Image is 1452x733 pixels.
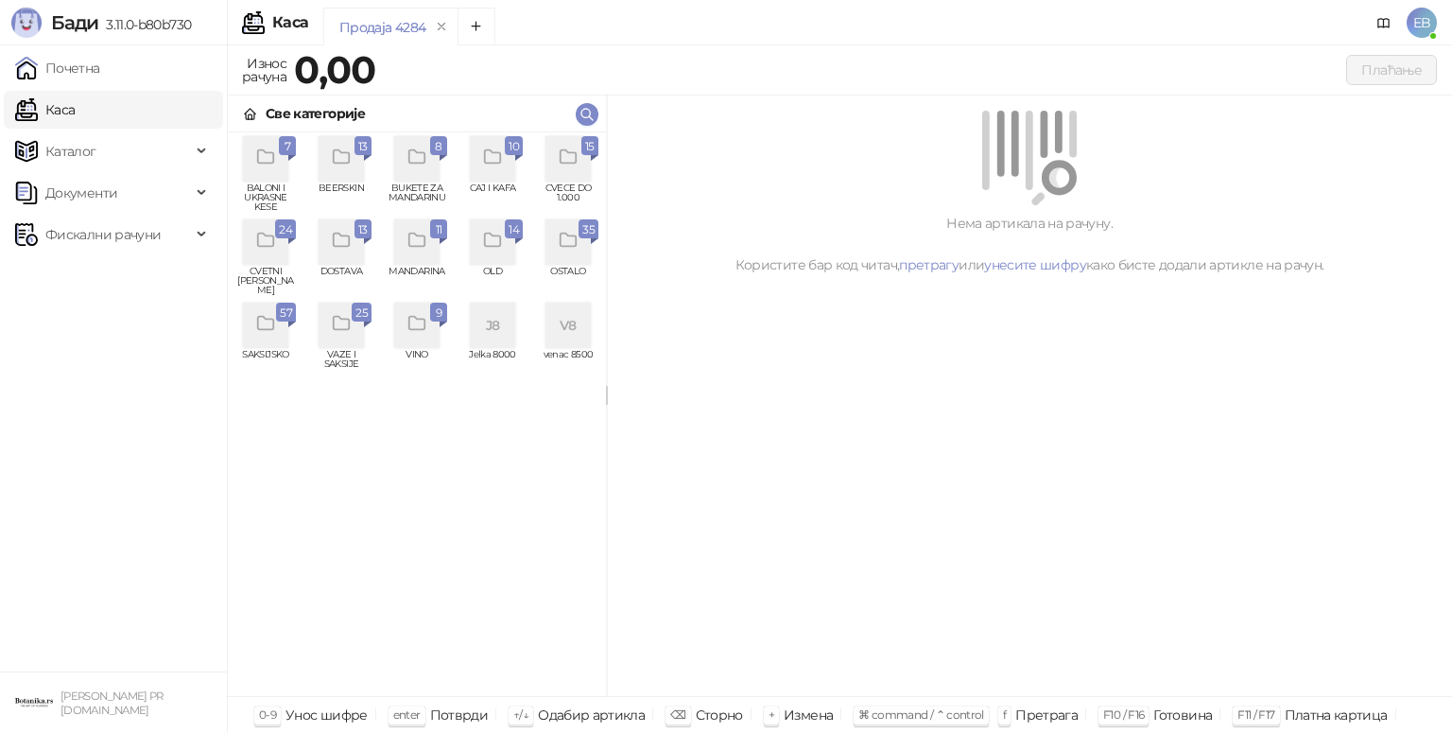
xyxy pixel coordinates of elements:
div: V8 [545,303,591,348]
div: Готовина [1153,703,1212,727]
div: Платна картица [1285,703,1388,727]
span: 7 [283,136,292,157]
span: Бади [51,11,98,34]
span: 8 [434,136,443,157]
span: DOSTAVA [311,267,372,295]
span: VINO [387,350,447,378]
span: 24 [279,219,292,240]
div: Каса [272,15,308,30]
div: Све категорије [266,103,365,124]
span: + [769,707,774,722]
span: BALONI I UKRASNE KESE [235,183,296,212]
span: Документи [45,174,117,212]
span: 35 [582,219,595,240]
div: Измена [784,703,833,727]
div: Одабир артикла [538,703,645,727]
span: F11 / F17 [1237,707,1274,722]
div: Унос шифре [285,703,368,727]
span: ⌫ [670,707,685,722]
span: enter [393,707,421,722]
div: grid [228,132,606,696]
span: 10 [509,136,519,157]
span: ↑/↓ [513,707,528,722]
span: venac 8500 [538,350,598,378]
span: 57 [280,303,292,323]
span: 14 [509,219,519,240]
span: f [1003,707,1006,722]
span: BUKETE ZA MANDARINU [387,183,447,212]
div: Нема артикала на рачуну. Користите бар код читач, или како бисте додали артикле на рачун. [630,213,1429,275]
span: VAZE I SAKSIJE [311,350,372,378]
span: SAKSIJSKO [235,350,296,378]
span: 13 [358,219,368,240]
span: MANDARINA [387,267,447,295]
span: 11 [434,219,443,240]
span: Каталог [45,132,96,170]
img: 64x64-companyLogo-0e2e8aaa-0bd2-431b-8613-6e3c65811325.png [15,684,53,722]
span: F10 / F16 [1103,707,1144,722]
span: Фискални рачуни [45,216,161,253]
span: CVECE DO 1.000 [538,183,598,212]
span: Jelka 8000 [462,350,523,378]
div: Сторно [696,703,743,727]
button: remove [429,19,454,35]
a: Каса [15,91,75,129]
span: OLD [462,267,523,295]
span: 0-9 [259,707,276,722]
span: 9 [434,303,443,323]
div: J8 [470,303,515,348]
span: BEERSKIN [311,183,372,212]
a: унесите шифру [984,256,1086,273]
div: Потврди [430,703,489,727]
span: OSTALO [538,267,598,295]
a: Документација [1369,8,1399,38]
button: Плаћање [1346,55,1437,85]
button: Add tab [458,8,495,45]
span: 25 [355,303,368,323]
span: CVETNI [PERSON_NAME] [235,267,296,295]
a: претрагу [899,256,959,273]
strong: 0,00 [294,46,375,93]
span: 15 [585,136,595,157]
div: Износ рачуна [238,51,290,89]
a: Почетна [15,49,100,87]
span: EB [1407,8,1437,38]
small: [PERSON_NAME] PR [DOMAIN_NAME] [60,689,164,717]
div: Претрага [1015,703,1078,727]
img: Logo [11,8,42,38]
span: 3.11.0-b80b730 [98,16,191,33]
span: 13 [358,136,368,157]
div: Продаја 4284 [339,17,425,38]
span: ⌘ command / ⌃ control [858,707,984,722]
span: CAJ I KAFA [462,183,523,212]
